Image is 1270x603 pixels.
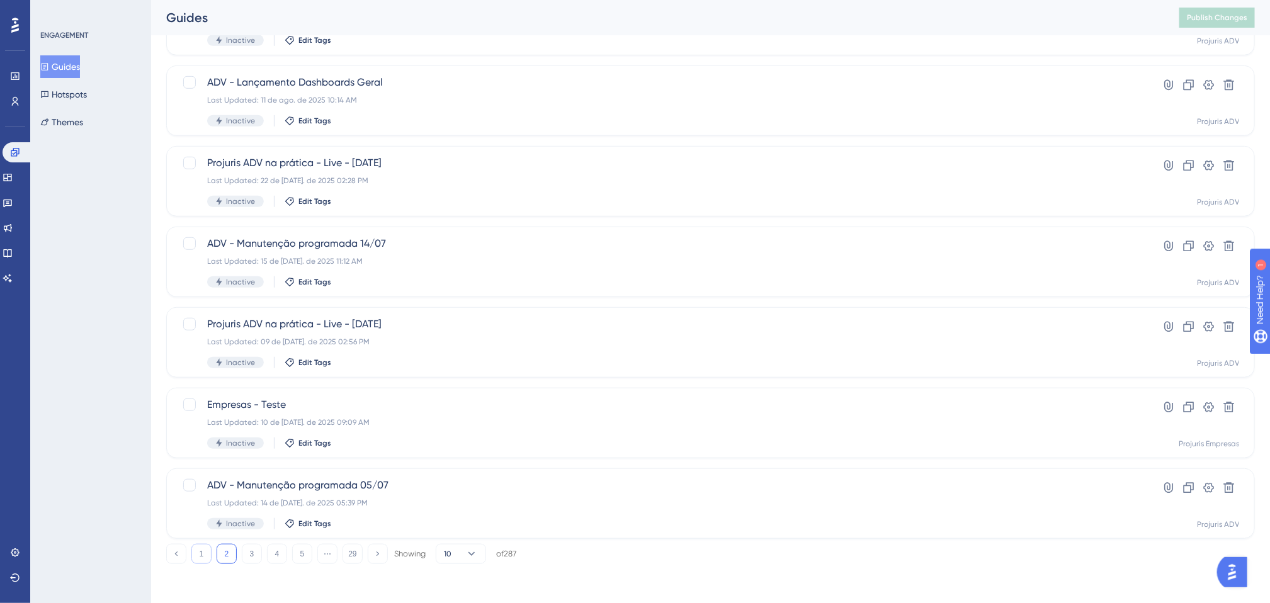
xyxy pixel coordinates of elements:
[40,111,83,133] button: Themes
[207,176,1113,186] div: Last Updated: 22 de [DATE]. de 2025 02:28 PM
[1179,439,1239,449] div: Projuris Empresas
[226,35,255,45] span: Inactive
[1187,13,1247,23] span: Publish Changes
[298,116,331,126] span: Edit Tags
[40,83,87,106] button: Hotspots
[207,75,1113,90] span: ADV - Lançamento Dashboards Geral
[298,277,331,287] span: Edit Tags
[207,317,1113,332] span: Projuris ADV na prática - Live - [DATE]
[242,544,262,564] button: 3
[298,358,331,368] span: Edit Tags
[1197,519,1239,529] div: Projuris ADV
[1197,197,1239,207] div: Projuris ADV
[226,196,255,206] span: Inactive
[285,116,331,126] button: Edit Tags
[207,236,1113,251] span: ADV - Manutenção programada 14/07
[285,519,331,529] button: Edit Tags
[292,544,312,564] button: 5
[207,397,1113,412] span: Empresas - Teste
[444,549,451,559] span: 10
[1197,36,1239,46] div: Projuris ADV
[207,337,1113,347] div: Last Updated: 09 de [DATE]. de 2025 02:56 PM
[226,116,255,126] span: Inactive
[30,3,79,18] span: Need Help?
[285,196,331,206] button: Edit Tags
[285,35,331,45] button: Edit Tags
[207,478,1113,493] span: ADV - Manutenção programada 05/07
[40,55,80,78] button: Guides
[343,544,363,564] button: 29
[226,438,255,448] span: Inactive
[226,358,255,368] span: Inactive
[1197,278,1239,288] div: Projuris ADV
[88,6,91,16] div: 1
[285,438,331,448] button: Edit Tags
[1197,358,1239,368] div: Projuris ADV
[191,544,212,564] button: 1
[226,277,255,287] span: Inactive
[285,277,331,287] button: Edit Tags
[436,544,486,564] button: 10
[166,9,1148,26] div: Guides
[1179,8,1255,28] button: Publish Changes
[207,498,1113,508] div: Last Updated: 14 de [DATE]. de 2025 05:39 PM
[207,417,1113,427] div: Last Updated: 10 de [DATE]. de 2025 09:09 AM
[298,196,331,206] span: Edit Tags
[394,548,426,560] div: Showing
[40,30,88,40] div: ENGAGEMENT
[267,544,287,564] button: 4
[298,438,331,448] span: Edit Tags
[1217,553,1255,591] iframe: UserGuiding AI Assistant Launcher
[207,155,1113,171] span: Projuris ADV na prática - Live - [DATE]
[1197,116,1239,127] div: Projuris ADV
[496,548,516,560] div: of 287
[317,544,337,564] button: ⋯
[207,256,1113,266] div: Last Updated: 15 de [DATE]. de 2025 11:12 AM
[217,544,237,564] button: 2
[226,519,255,529] span: Inactive
[298,35,331,45] span: Edit Tags
[285,358,331,368] button: Edit Tags
[298,519,331,529] span: Edit Tags
[207,95,1113,105] div: Last Updated: 11 de ago. de 2025 10:14 AM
